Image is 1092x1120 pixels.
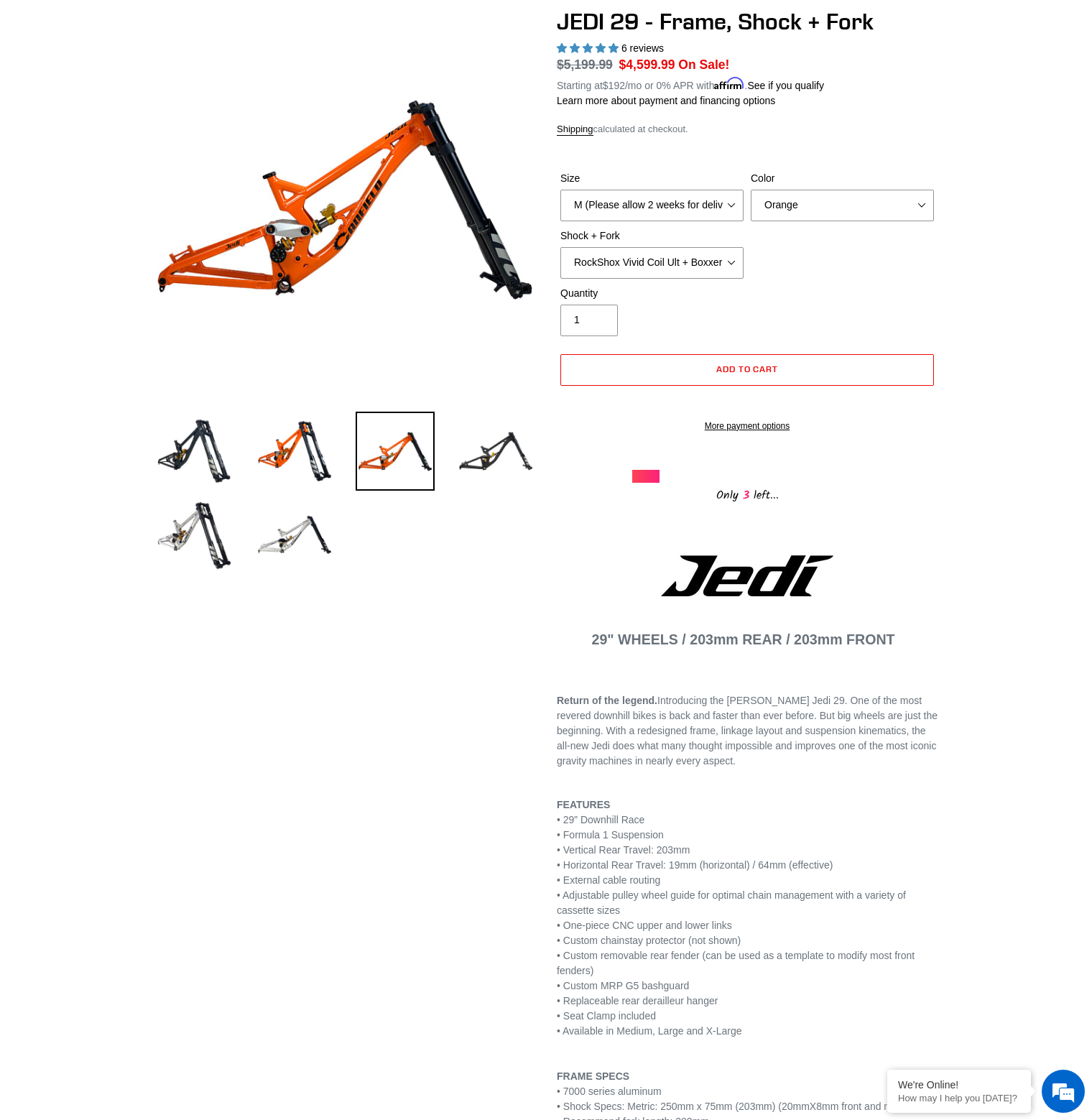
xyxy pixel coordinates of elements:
[678,55,729,74] span: On Sale!
[716,364,779,374] span: Add to cart
[557,814,644,825] span: • 29” Downhill Race
[46,72,82,108] img: d_696896380_company_1647369064580_696896380
[255,412,334,491] img: Load image into Gallery viewer, JEDI 29 - Frame, Shock + Fork
[557,829,664,841] span: • Formula 1 Suspension
[898,1079,1020,1091] div: We're Online!
[557,920,732,931] span: • One-piece CNC upper and lower links
[356,412,435,491] img: Load image into Gallery viewer, JEDI 29 - Frame, Shock + Fork
[557,1010,656,1022] span: • Seat Clamp included
[621,42,664,54] span: 6 reviews
[557,844,833,871] span: • Vertical Rear Travel: 203mm • Horizontal Rear Travel: 19mm (horizontal) / 64mm (effective)
[255,495,334,574] img: Load image into Gallery viewer, JEDI 29 - Frame, Shock + Fork
[560,228,744,244] label: Shock + Fork
[603,80,625,91] span: $192
[83,181,198,326] span: We're online!
[557,57,613,72] s: $5,199.99
[898,1093,1020,1103] p: How may I help you today?
[557,42,621,54] span: 5.00 stars
[557,874,660,886] span: • External cable routing
[154,412,233,491] img: Load image into Gallery viewer, JEDI 29 - Frame, Shock + Fork
[557,124,593,136] a: Shipping
[751,171,934,186] label: Color
[619,57,675,72] span: $4,599.99
[557,122,938,136] div: calculated at checkout.
[154,495,233,574] img: Load image into Gallery viewer, JEDI 29 - Frame, Shock + Fork
[557,75,824,93] p: Starting at /mo or 0% APR with .
[557,995,718,1006] span: • Replaceable rear derailleur hanger
[557,695,938,767] span: Introducing the [PERSON_NAME] Jedi 29. One of the most revered downhill bikes is back and faster ...
[557,695,657,706] b: Return of the legend.
[557,1025,742,1037] span: • Available in Medium, Large and X-Large
[96,80,263,99] div: Chat with us now
[557,889,906,916] span: • Adjustable pulley wheel guide for optimal chain management with a variety of cassette sizes
[557,1101,905,1112] span: • Shock Specs: Metric: 250mm x 75mm (203mm) (20mmX8mm front and rear)
[557,950,915,976] span: • Custom removable rear fender (can be used as a template to modify most front fenders)
[557,980,689,991] span: • Custom MRP G5 bashguard
[632,483,862,505] div: Only left...
[557,95,775,106] a: Learn more about payment and financing options
[560,286,744,301] label: Quantity
[714,78,744,90] span: Affirm
[557,799,610,810] b: FEATURES
[16,79,37,101] div: Navigation go back
[739,486,754,504] span: 3
[557,1070,629,1082] strong: FRAME SPECS
[560,171,744,186] label: Size
[557,935,741,946] span: • Custom chainstay protector (not shown)
[592,631,895,647] span: 29" WHEELS / 203mm REAR / 203mm FRONT
[560,420,934,432] a: More payment options
[236,7,270,42] div: Minimize live chat window
[557,1086,662,1097] span: • 7000 series aluminum
[747,80,824,91] a: See if you qualify - Learn more about Affirm Financing (opens in modal)
[456,412,535,491] img: Load image into Gallery viewer, JEDI 29 - Frame, Shock + Fork
[557,8,938,35] h1: JEDI 29 - Frame, Shock + Fork
[7,392,274,443] textarea: Type your message and hit 'Enter'
[560,354,934,386] button: Add to cart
